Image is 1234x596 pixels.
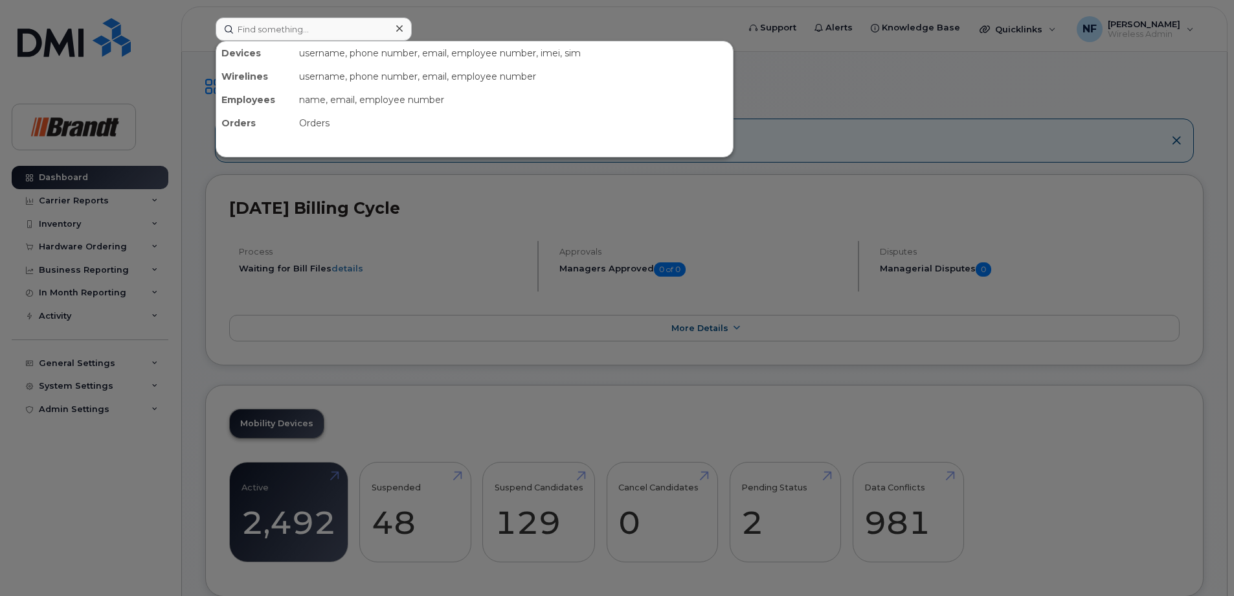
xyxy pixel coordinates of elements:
[294,41,733,65] div: username, phone number, email, employee number, imei, sim
[216,41,294,65] div: Devices
[294,65,733,88] div: username, phone number, email, employee number
[294,88,733,111] div: name, email, employee number
[216,111,294,135] div: Orders
[216,65,294,88] div: Wirelines
[294,111,733,135] div: Orders
[216,88,294,111] div: Employees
